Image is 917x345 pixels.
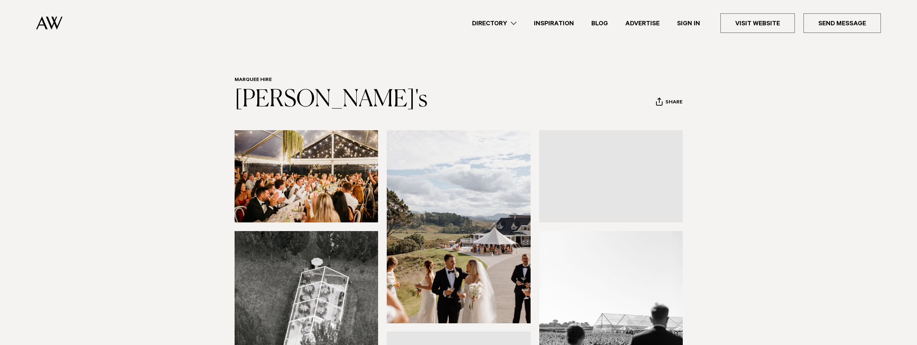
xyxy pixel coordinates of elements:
img: Auckland Weddings Logo [36,16,63,30]
a: Send Message [804,13,881,33]
a: Blog [583,18,617,28]
a: Directory [463,18,525,28]
a: Advertise [617,18,668,28]
a: Inspiration [525,18,583,28]
a: Visit Website [720,13,795,33]
a: [PERSON_NAME]'s [235,88,428,111]
a: Marquee Hire [235,77,272,83]
span: Share [665,99,682,106]
button: Share [656,97,683,108]
a: Sign In [668,18,709,28]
